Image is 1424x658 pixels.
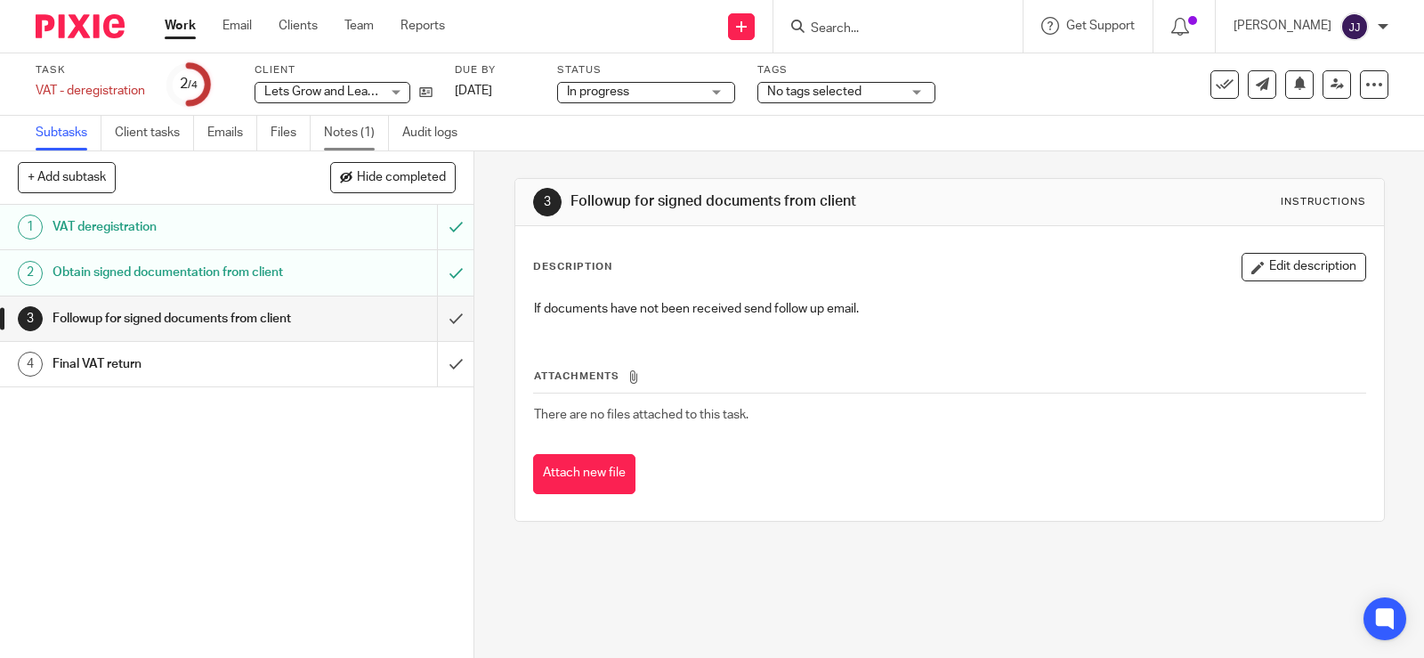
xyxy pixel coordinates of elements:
[324,116,389,150] a: Notes (1)
[36,63,145,77] label: Task
[53,259,297,286] h1: Obtain signed documentation from client
[53,214,297,240] h1: VAT deregistration
[53,305,297,332] h1: Followup for signed documents from client
[330,162,456,192] button: Hide completed
[279,17,318,35] a: Clients
[557,63,735,77] label: Status
[344,17,374,35] a: Team
[809,21,969,37] input: Search
[18,215,43,240] div: 1
[18,352,43,377] div: 4
[36,82,145,100] div: VAT - deregistration
[18,261,43,286] div: 2
[53,351,297,378] h1: Final VAT return
[1281,195,1366,209] div: Instructions
[222,17,252,35] a: Email
[1234,17,1331,35] p: [PERSON_NAME]
[207,116,257,150] a: Emails
[570,192,987,211] h1: Followup for signed documents from client
[188,80,198,90] small: /4
[1340,12,1369,41] img: svg%3E
[264,85,469,98] span: Lets Grow and Learn to Play (Pty) Ltd
[1242,253,1366,281] button: Edit description
[115,116,194,150] a: Client tasks
[757,63,935,77] label: Tags
[36,116,101,150] a: Subtasks
[255,63,433,77] label: Client
[271,116,311,150] a: Files
[1066,20,1135,32] span: Get Support
[455,63,535,77] label: Due by
[36,14,125,38] img: Pixie
[533,260,612,274] p: Description
[767,85,862,98] span: No tags selected
[357,171,446,185] span: Hide completed
[567,85,629,98] span: In progress
[180,74,198,94] div: 2
[18,306,43,331] div: 3
[402,116,471,150] a: Audit logs
[165,17,196,35] a: Work
[534,300,1365,318] p: If documents have not been received send follow up email.
[534,409,748,421] span: There are no files attached to this task.
[533,188,562,216] div: 3
[455,85,492,97] span: [DATE]
[534,371,619,381] span: Attachments
[400,17,445,35] a: Reports
[533,454,635,494] button: Attach new file
[18,162,116,192] button: + Add subtask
